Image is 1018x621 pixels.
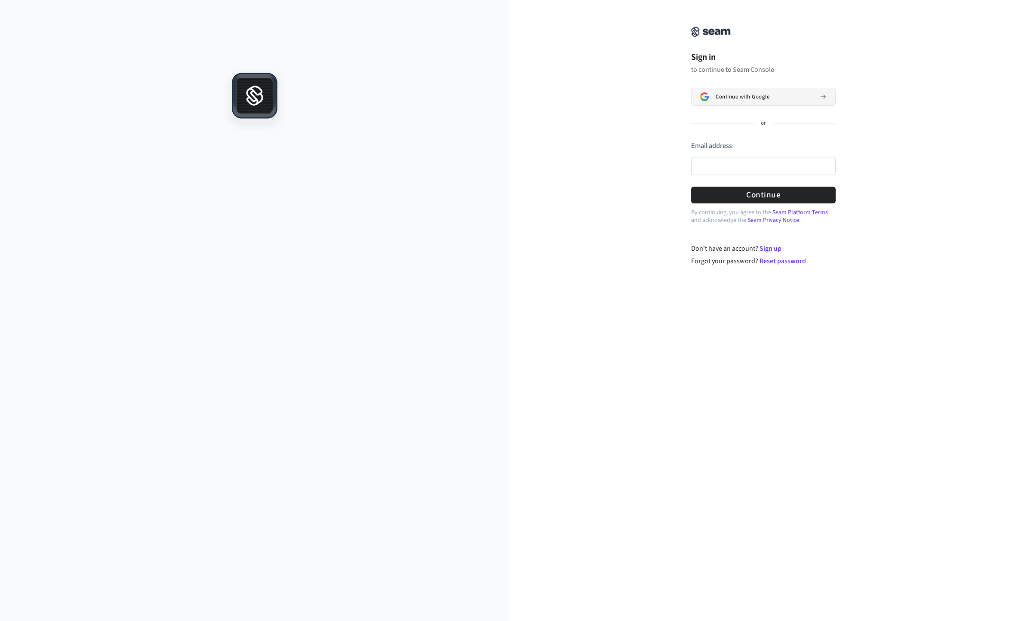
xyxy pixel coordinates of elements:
[691,256,836,266] div: Forgot your password?
[761,120,766,127] p: or
[691,141,732,151] label: Email address
[747,216,799,224] a: Seam Privacy Notice
[691,88,836,106] button: Sign in with GoogleContinue with Google
[691,243,836,254] div: Don't have an account?
[716,93,769,100] span: Continue with Google
[772,208,828,217] a: Seam Platform Terms
[700,92,709,101] img: Sign in with Google
[691,209,836,224] p: By continuing, you agree to the and acknowledge the .
[691,187,836,203] button: Continue
[691,27,731,37] img: Seam Console
[691,65,836,74] p: to continue to Seam Console
[760,244,781,253] a: Sign up
[691,51,836,64] h1: Sign in
[760,256,806,266] a: Reset password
